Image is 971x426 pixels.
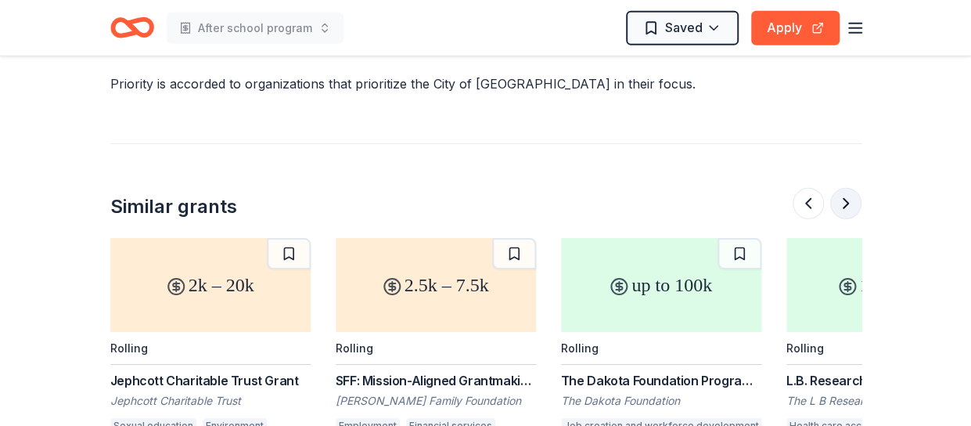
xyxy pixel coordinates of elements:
div: The Dakota Foundation [561,393,761,409]
div: Rolling [786,341,824,355]
div: Rolling [561,341,599,355]
button: After school program [167,13,343,44]
div: up to 100k [561,238,761,332]
button: Apply [751,11,840,45]
div: Rolling [110,341,148,355]
div: 2k – 20k [110,238,311,332]
div: Similar grants [110,194,237,219]
div: SFF: Mission-Aligned Grantmaking - Seed Grants [336,371,536,390]
div: Rolling [336,341,373,355]
div: Jephcott Charitable Trust Grant [110,371,311,390]
a: Home [110,9,154,46]
span: Saved [665,17,703,38]
span: After school program [198,19,312,38]
div: The Dakota Foundation Program-Related Investments and Grants [561,371,761,390]
div: [PERSON_NAME] Family Foundation [336,393,536,409]
div: Jephcott Charitable Trust [110,393,311,409]
p: Priority is accorded to organizations that prioritize the City of [GEOGRAPHIC_DATA] in their focus. [110,74,861,93]
button: Saved [626,11,739,45]
div: 2.5k – 7.5k [336,238,536,332]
